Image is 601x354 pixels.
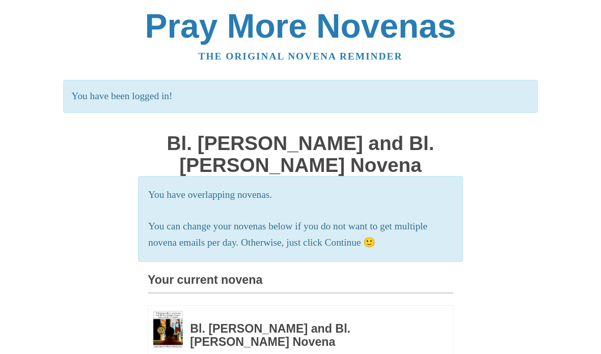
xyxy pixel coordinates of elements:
a: Pray More Novenas [145,7,456,45]
p: You have overlapping novenas. [148,187,453,203]
p: You have been logged in! [63,80,537,113]
h3: Your current novena [148,274,453,293]
img: Novena image [153,311,183,348]
p: You can change your novenas below if you do not want to get multiple novena emails per day. Other... [148,218,453,252]
h3: Bl. [PERSON_NAME] and Bl. [PERSON_NAME] Novena [190,322,425,348]
a: The original novena reminder [199,51,403,62]
h1: Bl. [PERSON_NAME] and Bl. [PERSON_NAME] Novena [148,133,453,176]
